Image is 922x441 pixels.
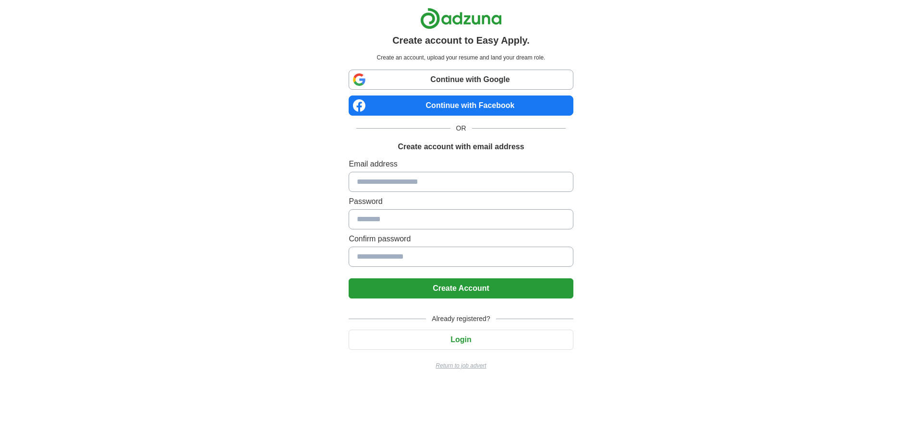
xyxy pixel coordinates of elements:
a: Continue with Facebook [349,95,573,116]
span: Already registered? [426,314,496,324]
img: Adzuna logo [420,8,502,29]
button: Login [349,330,573,350]
label: Email address [349,158,573,170]
span: OR [450,123,472,133]
h1: Create account with email address [398,141,524,153]
a: Return to job advert [349,361,573,370]
a: Login [349,335,573,344]
label: Confirm password [349,233,573,245]
label: Password [349,196,573,207]
a: Continue with Google [349,70,573,90]
p: Create an account, upload your resume and land your dream role. [351,53,571,62]
button: Create Account [349,278,573,298]
h1: Create account to Easy Apply. [392,33,530,48]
